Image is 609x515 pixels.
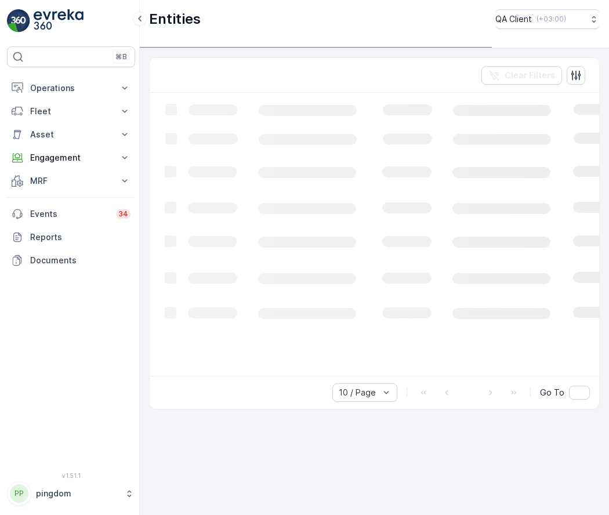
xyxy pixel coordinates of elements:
img: logo [7,9,30,32]
span: v 1.51.1 [7,472,135,479]
button: Fleet [7,100,135,123]
p: ( +03:00 ) [536,14,566,24]
p: Fleet [30,106,112,117]
p: MRF [30,175,112,187]
p: Operations [30,82,112,94]
button: Asset [7,123,135,146]
p: Entities [149,10,201,28]
img: logo_light-DOdMpM7g.png [34,9,84,32]
p: Documents [30,255,130,266]
div: PP [10,484,28,503]
p: Reports [30,231,130,243]
button: PPpingdom [7,481,135,506]
p: QA Client [495,13,532,25]
a: Reports [7,226,135,249]
a: Events34 [7,202,135,226]
span: Go To [540,387,564,398]
p: Engagement [30,152,112,164]
button: Operations [7,77,135,100]
p: Asset [30,129,112,140]
a: Documents [7,249,135,272]
button: Engagement [7,146,135,169]
button: MRF [7,169,135,193]
p: pingdom [36,488,119,499]
p: ⌘B [115,52,127,61]
button: Clear Filters [481,66,562,85]
button: QA Client(+03:00) [495,9,600,29]
p: 34 [118,209,128,219]
p: Events [30,208,109,220]
p: Clear Filters [505,70,555,81]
